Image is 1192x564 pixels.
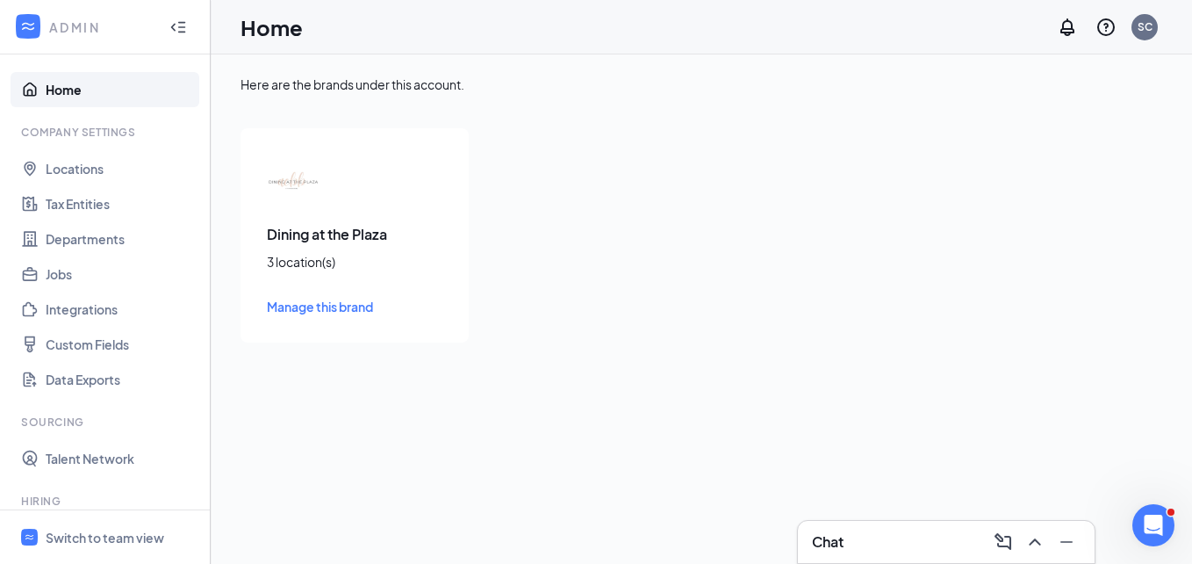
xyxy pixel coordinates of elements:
a: Jobs [46,257,196,292]
div: 3 location(s) [267,253,442,271]
a: Talent Network [46,441,196,476]
div: Company Settings [21,125,192,140]
svg: ChevronUp [1024,531,1045,553]
svg: Notifications [1057,17,1078,38]
div: ADMIN [49,18,154,36]
iframe: Intercom live chat [1132,504,1174,546]
a: Data Exports [46,362,196,397]
svg: QuestionInfo [1095,17,1117,38]
div: Hiring [21,494,192,509]
a: Locations [46,151,196,186]
a: Integrations [46,292,196,327]
div: SC [1138,19,1153,34]
h3: Dining at the Plaza [267,225,442,244]
svg: WorkstreamLogo [19,18,37,35]
span: Manage this brand [267,299,373,315]
div: Sourcing [21,415,192,430]
a: Manage this brand [267,297,442,316]
a: Home [46,72,196,107]
a: Departments [46,221,196,257]
svg: Collapse [169,18,187,36]
a: Tax Entities [46,186,196,221]
h1: Home [241,12,303,42]
button: ChevronUp [1021,528,1049,556]
h3: Chat [812,532,844,552]
img: Dining at the Plaza logo [267,155,320,207]
button: ComposeMessage [989,528,1017,556]
svg: Minimize [1056,531,1077,553]
div: Here are the brands under this account. [241,76,1162,93]
a: Custom Fields [46,327,196,362]
svg: WorkstreamLogo [24,531,35,543]
div: Switch to team view [46,529,164,546]
button: Minimize [1052,528,1081,556]
svg: ComposeMessage [993,531,1014,553]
